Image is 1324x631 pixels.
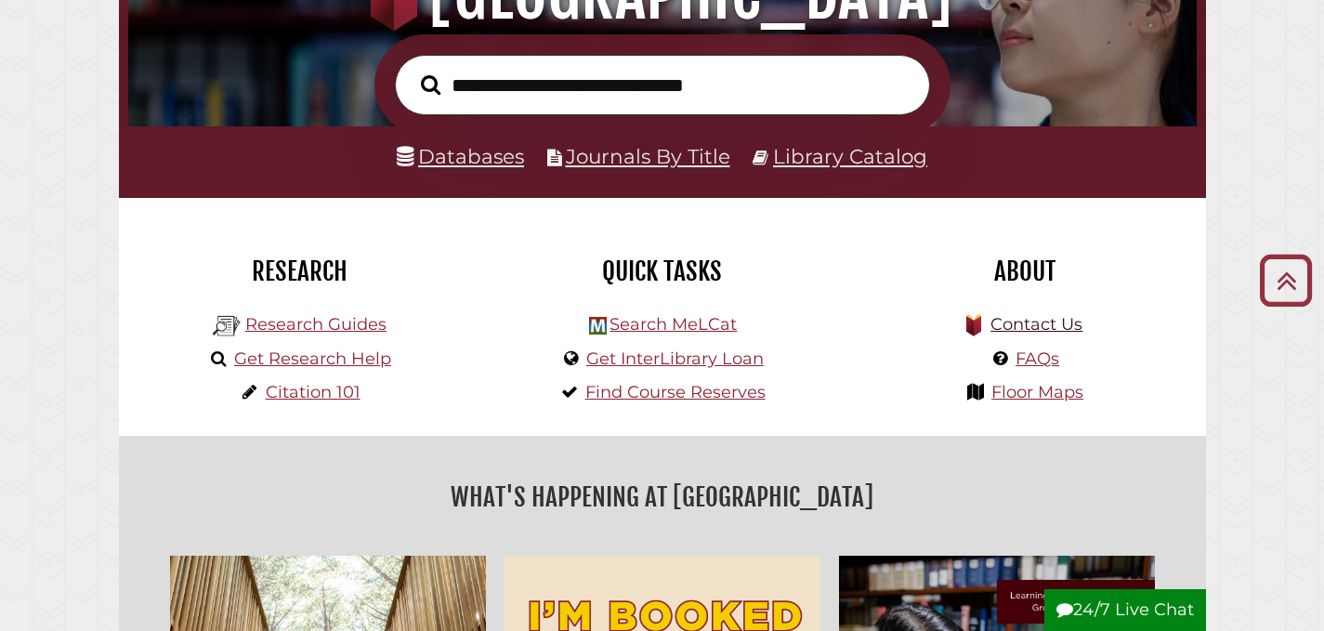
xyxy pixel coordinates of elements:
[412,70,450,100] button: Search
[245,314,387,335] a: Research Guides
[495,256,830,287] h2: Quick Tasks
[858,256,1192,287] h2: About
[234,348,391,369] a: Get Research Help
[1016,348,1059,369] a: FAQs
[586,348,764,369] a: Get InterLibrary Loan
[610,314,737,335] a: Search MeLCat
[589,317,607,335] img: Hekman Library Logo
[566,144,730,168] a: Journals By Title
[773,144,927,168] a: Library Catalog
[213,312,241,340] img: Hekman Library Logo
[397,144,524,168] a: Databases
[266,382,360,402] a: Citation 101
[1252,265,1319,296] a: Back to Top
[421,74,440,96] i: Search
[133,256,467,287] h2: Research
[991,382,1083,402] a: Floor Maps
[990,314,1082,335] a: Contact Us
[133,476,1192,519] h2: What's Happening at [GEOGRAPHIC_DATA]
[585,382,766,402] a: Find Course Reserves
